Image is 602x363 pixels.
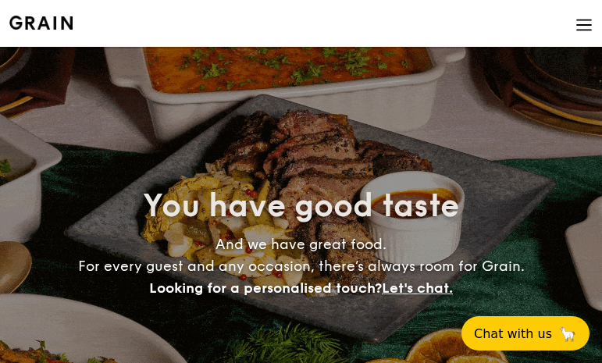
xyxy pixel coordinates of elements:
span: You have good taste [143,187,459,225]
img: Grain [9,16,73,30]
span: Let's chat. [382,279,453,297]
img: icon-hamburger-menu.db5d7e83.svg [575,16,593,34]
button: Chat with us🦙 [461,316,590,351]
span: Chat with us [474,326,552,341]
span: Looking for a personalised touch? [149,279,382,297]
span: 🦙 [558,325,577,343]
span: And we have great food. For every guest and any occasion, there’s always room for Grain. [78,236,525,297]
a: Logotype [9,16,73,30]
